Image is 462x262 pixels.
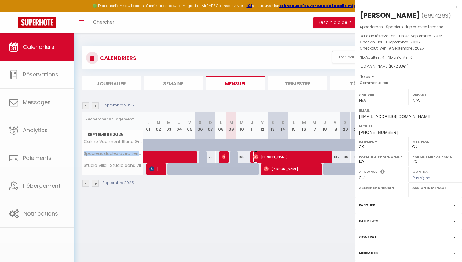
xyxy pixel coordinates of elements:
div: [PERSON_NAME] [360,10,420,20]
label: A relancer [359,169,380,174]
p: Checkout : [360,45,457,51]
span: Pas signé [413,175,430,180]
div: [DOMAIN_NAME] [360,64,457,69]
label: Contrat [359,234,377,240]
p: Date de réservation : [360,33,457,39]
div: x [355,3,457,10]
span: - [390,80,392,85]
label: Formulaire Bienvenue [359,154,405,160]
label: Mobile [359,123,458,129]
span: Spacieux duplex avec terrasse [386,24,443,29]
span: Jeu 11 Septembre . 2025 [377,39,420,45]
label: Email [359,107,458,113]
i: Sélectionner OUI si vous souhaiter envoyer les séquences de messages post-checkout [380,169,385,176]
span: N/A [413,98,420,103]
label: Assigner Checkin [359,185,405,191]
span: [PHONE_NUMBER] [359,130,398,135]
label: Caution [413,139,458,145]
span: Nb Enfants : 0 [388,55,413,60]
label: Assigner Menage [413,185,458,191]
span: N/A [359,98,366,103]
span: - [372,74,374,79]
span: Lun 08 Septembre . 2025 [398,33,443,39]
span: 1072.83 [390,64,403,69]
label: Paiement [359,139,405,145]
p: Appartement : [360,24,457,30]
span: [EMAIL_ADDRESS][DOMAIN_NAME] [359,114,431,119]
label: Paiements [359,218,378,224]
label: Messages [359,250,378,256]
span: ( ) [421,11,451,20]
label: Arrivée [359,91,405,98]
label: Contrat [413,169,430,173]
p: Notes : [360,74,457,80]
span: ( € ) [389,64,409,69]
span: Ven 19 Septembre . 2025 [380,46,424,51]
button: Ouvrir le widget de chat LiveChat [5,2,23,21]
span: 6694263 [424,12,448,20]
label: Formulaire Checkin [413,154,458,160]
label: Départ [413,91,458,98]
p: Checkin : [360,39,457,45]
label: Facture [359,202,375,208]
span: Nb Adultes : 4 - [360,55,413,60]
p: Commentaires : [360,80,457,86]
